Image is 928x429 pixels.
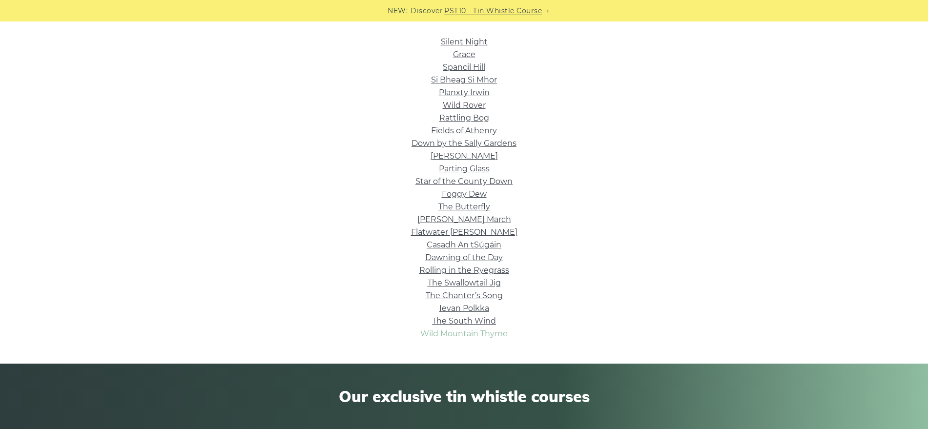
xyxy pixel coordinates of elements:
a: Casadh An tSúgáin [427,240,501,249]
a: Star of the County Down [415,177,513,186]
span: Discover [411,5,443,17]
a: The South Wind [432,316,496,326]
a: The Swallowtail Jig [428,278,501,287]
a: Fields of Athenry [431,126,497,135]
a: Wild Mountain Thyme [420,329,508,338]
a: PST10 - Tin Whistle Course [444,5,542,17]
span: Our exclusive tin whistle courses [189,387,740,406]
span: NEW: [388,5,408,17]
a: Foggy Dew [442,189,487,199]
a: The Butterfly [438,202,490,211]
a: Rolling in the Ryegrass [419,266,509,275]
a: Parting Glass [439,164,490,173]
a: [PERSON_NAME] March [417,215,511,224]
a: Ievan Polkka [439,304,489,313]
a: Down by the Sally Gardens [412,139,516,148]
a: Si­ Bheag Si­ Mhor [431,75,497,84]
a: Spancil Hill [443,62,485,72]
a: Rattling Bog [439,113,489,123]
a: The Chanter’s Song [426,291,503,300]
a: Planxty Irwin [439,88,490,97]
a: [PERSON_NAME] [431,151,498,161]
a: Silent Night [441,37,488,46]
a: Flatwater [PERSON_NAME] [411,227,517,237]
a: Grace [453,50,475,59]
a: Dawning of the Day [425,253,503,262]
a: Wild Rover [443,101,486,110]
